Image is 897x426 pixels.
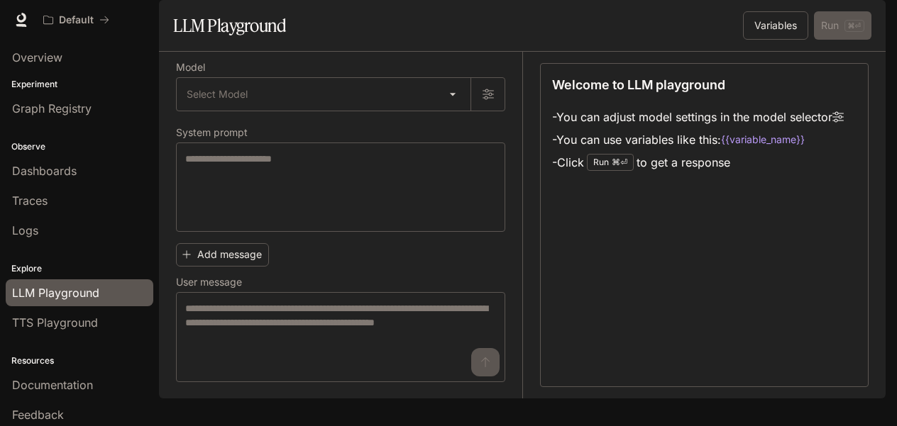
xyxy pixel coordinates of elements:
button: All workspaces [37,6,116,34]
li: - You can use variables like this: [552,128,844,151]
span: Select Model [187,87,248,101]
p: User message [176,277,242,287]
li: - You can adjust model settings in the model selector [552,106,844,128]
div: Select Model [177,78,470,111]
p: System prompt [176,128,248,138]
h1: LLM Playground [173,11,286,40]
p: Welcome to LLM playground [552,75,725,94]
p: Model [176,62,205,72]
p: Default [59,14,94,26]
button: Add message [176,243,269,267]
code: {{variable_name}} [721,133,805,147]
li: - Click to get a response [552,151,844,174]
p: ⌘⏎ [612,158,627,167]
div: Run [587,154,634,171]
button: Variables [743,11,808,40]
